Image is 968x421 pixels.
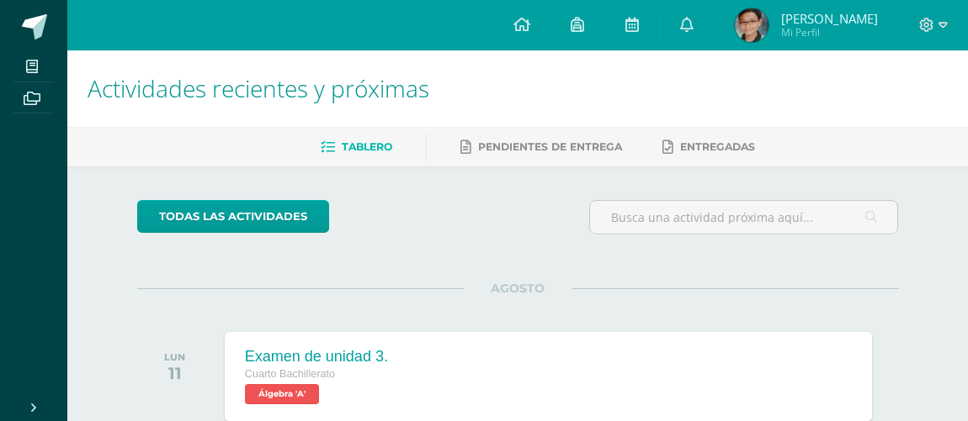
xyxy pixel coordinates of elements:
span: Entregadas [680,140,755,153]
a: Entregadas [662,134,755,161]
a: Tablero [321,134,392,161]
a: Pendientes de entrega [460,134,622,161]
input: Busca una actividad próxima aquí... [590,201,898,234]
div: 11 [164,363,185,383]
span: Cuarto Bachillerato [245,368,335,380]
span: Álgebra 'A' [245,384,319,404]
span: Mi Perfil [781,25,878,39]
span: Tablero [342,140,392,153]
img: 3bba886a9c75063d96c5e58f8e6632be.png [735,8,769,42]
span: Pendientes de entrega [478,140,622,153]
span: Actividades recientes y próximas [88,72,429,104]
div: Examen de unidad 3. [245,348,388,366]
span: AGOSTO [464,281,572,296]
a: todas las Actividades [137,200,329,233]
span: [PERSON_NAME] [781,10,878,27]
div: LUN [164,351,185,363]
